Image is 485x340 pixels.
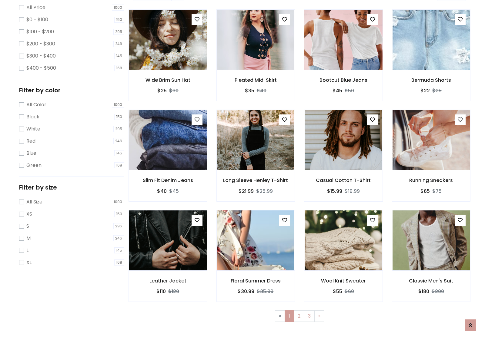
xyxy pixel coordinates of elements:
label: Blue [26,150,36,157]
label: M [26,235,31,242]
span: 168 [114,259,124,266]
h6: $45 [333,88,342,94]
h6: Classic Men's Suit [392,278,470,284]
span: 1000 [112,199,124,205]
h6: Slim Fit Denim Jeans [129,177,207,183]
del: $25.99 [256,188,273,195]
label: $400 - $500 [26,64,56,72]
span: 150 [114,211,124,217]
del: $40 [257,87,266,94]
label: XS [26,210,32,218]
h6: $15.99 [327,188,342,194]
h6: $55 [333,289,342,294]
h6: $25 [157,88,167,94]
span: » [318,312,320,319]
del: $19.99 [345,188,360,195]
h6: Bootcut Blue Jeans [304,77,383,83]
del: $120 [168,288,179,295]
span: 295 [113,29,124,35]
label: Black [26,113,39,120]
label: All Price [26,4,45,11]
span: 246 [113,235,124,241]
h6: Bermuda Shorts [392,77,470,83]
a: 1 [285,310,294,322]
h6: Wool Knit Sweater [304,278,383,284]
span: 1000 [112,5,124,11]
label: All Size [26,198,42,206]
del: $50 [345,87,354,94]
span: 1000 [112,102,124,108]
label: $100 - $200 [26,28,54,35]
span: 150 [114,17,124,23]
del: $35.99 [257,288,273,295]
span: 145 [114,150,124,156]
span: 295 [113,126,124,132]
span: 150 [114,114,124,120]
h6: $35 [245,88,254,94]
del: $60 [345,288,354,295]
a: 3 [304,310,315,322]
del: $75 [432,188,442,195]
h6: $180 [418,289,429,294]
nav: Page navigation [133,310,466,322]
span: 145 [114,247,124,253]
label: $300 - $400 [26,52,56,60]
del: $45 [169,188,179,195]
span: 246 [113,41,124,47]
h6: $30.99 [238,289,254,294]
del: $200 [432,288,444,295]
h6: $40 [157,188,167,194]
span: 295 [113,223,124,229]
h6: Leather Jacket [129,278,207,284]
h5: Filter by color [19,87,124,94]
h6: $110 [156,289,166,294]
h6: Running Sneakers [392,177,470,183]
del: $30 [169,87,179,94]
span: 168 [114,65,124,71]
label: S [26,223,29,230]
label: XL [26,259,32,266]
h6: $22 [420,88,430,94]
h6: $21.99 [239,188,254,194]
label: Green [26,162,42,169]
h6: Casual Cotton T-Shirt [304,177,383,183]
a: Next [314,310,324,322]
label: L [26,247,28,254]
del: $25 [432,87,442,94]
h6: Pleated Midi Skirt [217,77,295,83]
h6: Wide Brim Sun Hat [129,77,207,83]
h5: Filter by size [19,184,124,191]
label: $200 - $300 [26,40,55,48]
label: $0 - $100 [26,16,48,23]
h6: Long Sleeve Henley T-Shirt [217,177,295,183]
label: All Color [26,101,46,108]
h6: Floral Summer Dress [217,278,295,284]
span: 145 [114,53,124,59]
label: Red [26,137,35,145]
span: 246 [113,138,124,144]
a: 2 [294,310,304,322]
h6: $65 [420,188,430,194]
span: 168 [114,162,124,168]
label: White [26,125,40,133]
